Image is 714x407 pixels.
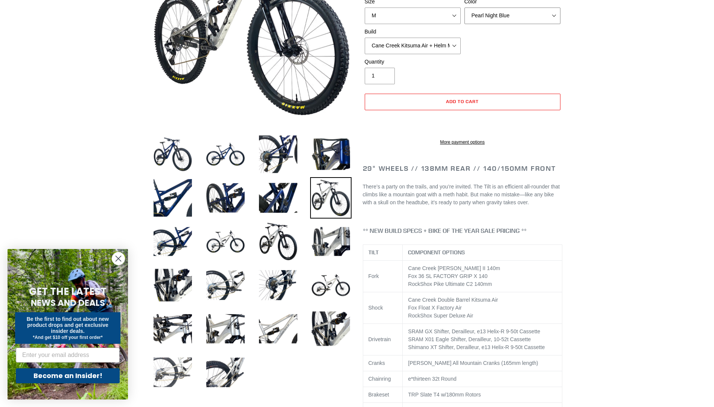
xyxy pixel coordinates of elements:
td: SRAM GX Shifter, Derailleur, e13 Helix-R 9-50t Cassette SRAM X01 Eagle Shifter, Derailleur, 10-52... [403,324,562,355]
button: Become an Insider! [16,368,120,383]
img: Load image into Gallery viewer, TILT - Complete Bike [205,177,246,219]
img: Load image into Gallery viewer, TILT - Complete Bike [310,221,352,262]
img: Load image into Gallery viewer, TILT - Complete Bike [152,352,193,393]
p: There’s a party on the trails, and you’re invited. The Tilt is an efficient all-rounder that clim... [363,183,562,207]
td: Cranks [363,355,403,371]
input: Enter your email address [16,348,120,363]
td: TRP Slate T4 w/180mm Rotors [403,387,562,403]
img: Load image into Gallery viewer, TILT - Complete Bike [152,134,193,175]
th: COMPONENT OPTIONS [403,245,562,261]
span: NEWS AND DEALS [31,297,105,309]
img: Load image into Gallery viewer, TILT - Complete Bike [205,134,246,175]
td: Chainring [363,371,403,387]
td: Fork [363,261,403,292]
img: Load image into Gallery viewer, TILT - Complete Bike [257,308,299,349]
th: TILT [363,245,403,261]
img: Load image into Gallery viewer, TILT - Complete Bike [310,177,352,219]
img: Load image into Gallery viewer, TILT - Complete Bike [257,264,299,306]
h4: ** NEW BUILD SPECS + BIKE OF THE YEAR SALE PRICING ** [363,227,562,234]
img: Load image into Gallery viewer, TILT - Complete Bike [205,221,246,262]
img: Load image into Gallery viewer, TILT - Complete Bike [257,177,299,219]
span: *And get $10 off your first order* [33,335,102,340]
img: Load image into Gallery viewer, TILT - Complete Bike [205,352,246,393]
span: Add to cart [446,99,479,104]
img: Load image into Gallery viewer, TILT - Complete Bike [152,221,193,262]
td: Shock [363,292,403,324]
span: GET THE LATEST [29,285,107,298]
td: Brakeset [363,387,403,403]
img: Load image into Gallery viewer, TILT - Complete Bike [152,264,193,306]
img: Load image into Gallery viewer, TILT - Complete Bike [310,134,352,175]
h2: 29" Wheels // 138mm Rear // 140/150mm Front [363,164,562,173]
iframe: PayPal-paypal [365,114,560,131]
img: Load image into Gallery viewer, TILT - Complete Bike [205,308,246,349]
span: Be the first to find out about new product drops and get exclusive insider deals. [27,316,109,334]
td: Cane Creek [PERSON_NAME] II 140m Fox 36 SL FACTORY GRIP X 140 RockShox Pike Ultimate C2 140mm [403,261,562,292]
img: Load image into Gallery viewer, TILT - Complete Bike [310,308,352,349]
td: e*thirteen 32t Round [403,371,562,387]
td: Drivetrain [363,324,403,355]
img: Load image into Gallery viewer, TILT - Complete Bike [205,264,246,306]
label: Quantity [365,58,461,66]
img: Load image into Gallery viewer, TILT - Complete Bike [257,221,299,262]
img: Load image into Gallery viewer, TILT - Complete Bike [257,134,299,175]
a: More payment options [365,139,560,146]
img: Load image into Gallery viewer, TILT - Complete Bike [310,264,352,306]
img: Load image into Gallery viewer, TILT - Complete Bike [152,177,193,219]
button: Add to cart [365,94,560,110]
button: Close dialog [112,252,125,265]
img: Load image into Gallery viewer, TILT - Complete Bike [152,308,193,349]
td: [PERSON_NAME] All Mountain Cranks (165mm length) [403,355,562,371]
td: Cane Creek Double Barrel Kitsuma Air Fox Float X Factory Air RockShox Super Deluxe Air [403,292,562,324]
label: Build [365,28,461,36]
